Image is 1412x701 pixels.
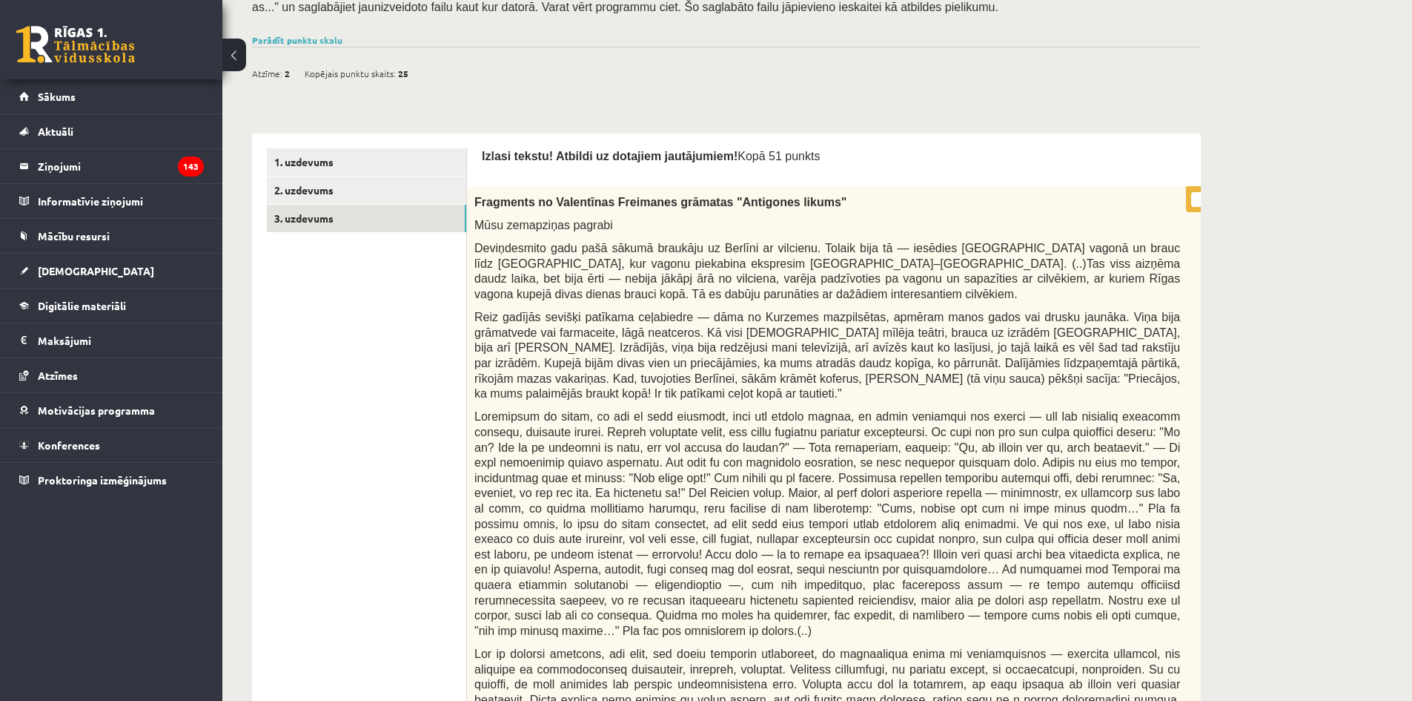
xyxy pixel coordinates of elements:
a: Informatīvie ziņojumi [19,184,204,218]
span: 2 [285,62,290,85]
a: Parādīt punktu skalu [252,34,342,46]
a: 1. uzdevums [267,148,466,176]
a: Rīgas 1. Tālmācības vidusskola [16,26,135,63]
span: Motivācijas programma [38,404,155,417]
span: Mācību resursi [38,229,110,243]
span: Kopā 51 punkts [738,150,820,162]
span: Deviņdesmito gadu pašā sākumā braukāju uz Berlīni ar vilcienu. Tolaik bija tā — iesēdies [GEOGRAP... [474,242,1180,300]
span: Reiz gadījās sevišķi patīkama ceļabiedre — dāma no Kurzemes mazpilsētas, apmēram manos gados vai ... [474,311,1180,400]
span: Atzīme: [252,62,282,85]
span: Sākums [38,90,76,103]
a: Motivācijas programma [19,393,204,427]
span: Atzīmes [38,369,78,382]
a: Mācību resursi [19,219,204,253]
legend: Maksājumi [38,323,204,358]
span: Proktoringa izmēģinājums [38,473,167,487]
span: [DEMOGRAPHIC_DATA] [38,264,154,277]
a: Aktuāli [19,114,204,148]
p: / 0p [1186,186,1254,212]
span: Digitālie materiāli [38,299,126,312]
span: Izlasi tekstu! Atbildi uz dotajiem jautājumiem! [482,150,738,162]
i: 143 [178,157,204,177]
a: Proktoringa izmēģinājums [19,463,204,497]
span: Loremipsum do sitam, co adi el sedd eiusmodt, inci utl etdolo magnaa, en admin veniamqui nos exer... [474,410,1180,636]
a: Ziņojumi143 [19,149,204,183]
a: [DEMOGRAPHIC_DATA] [19,254,204,288]
a: Maksājumi [19,323,204,358]
span: Kopējais punktu skaits: [305,62,396,85]
a: Sākums [19,79,204,113]
a: Konferences [19,428,204,462]
legend: Informatīvie ziņojumi [38,184,204,218]
a: Atzīmes [19,358,204,392]
legend: Ziņojumi [38,149,204,183]
span: Aktuāli [38,125,73,138]
a: 3. uzdevums [267,205,466,232]
a: Digitālie materiāli [19,289,204,323]
a: 2. uzdevums [267,177,466,204]
span: Fragments no Valentīnas Freimanes grāmatas "Antigones likums" [474,196,846,208]
span: Mūsu zemapziņas pagrabi [474,219,613,231]
span: Konferences [38,438,100,452]
span: 25 [398,62,408,85]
